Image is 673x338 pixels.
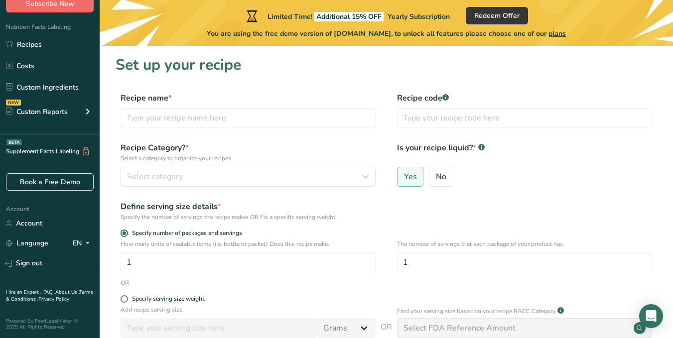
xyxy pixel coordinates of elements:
input: Type your recipe name here [121,108,376,128]
input: Type your serving size here [121,318,317,338]
a: Language [6,234,48,252]
div: Custom Reports [6,107,68,117]
span: No [436,172,446,182]
label: Is your recipe liquid? [397,142,652,163]
span: Specify number of packages and servings [128,229,242,237]
a: About Us . [55,289,79,296]
div: NEW [6,100,21,106]
span: Select category [127,171,183,183]
label: Recipe Category? [121,142,376,163]
h1: Set up your recipe [116,54,657,76]
div: Powered By FoodLabelMaker © 2025 All Rights Reserved [6,318,94,330]
div: EN [73,237,94,249]
span: Yearly Subscription [388,12,450,21]
span: Yes [404,172,417,182]
input: Type your recipe code here [397,108,652,128]
p: Find your serving size based on your recipe RACC Category [397,307,555,316]
div: BETA [6,139,22,145]
a: Terms & Conditions . [6,289,93,303]
span: Additional 15% OFF [314,12,384,21]
div: Select FDA Reference Amount [404,322,516,334]
span: Redeem Offer [474,10,520,21]
a: FAQ . [43,289,55,296]
span: You are using the free demo version of [DOMAIN_NAME], to unlock all features please choose one of... [207,28,566,39]
div: OR [121,278,129,287]
p: Add recipe serving size. [121,305,376,314]
div: Open Intercom Messenger [639,304,663,328]
p: The number of servings that each package of your product has. [397,239,652,248]
button: Select category [121,167,376,187]
label: Recipe code [397,92,652,104]
button: Redeem Offer [466,7,528,24]
label: Recipe name [121,92,376,104]
span: plans [548,29,566,38]
a: Privacy Policy [38,296,69,303]
div: Specify serving size weight [132,295,204,303]
div: Specify the number of servings the recipe makes OR Fix a specific serving weight [121,213,376,222]
p: How many units of sealable items (i.e. bottle or packet) Does this recipe make. [121,239,376,248]
div: Limited Time! [245,10,450,22]
a: Hire an Expert . [6,289,41,296]
a: Book a Free Demo [6,173,94,191]
p: Select a category to organize your recipes [121,154,376,163]
div: Define serving size details [121,201,376,213]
